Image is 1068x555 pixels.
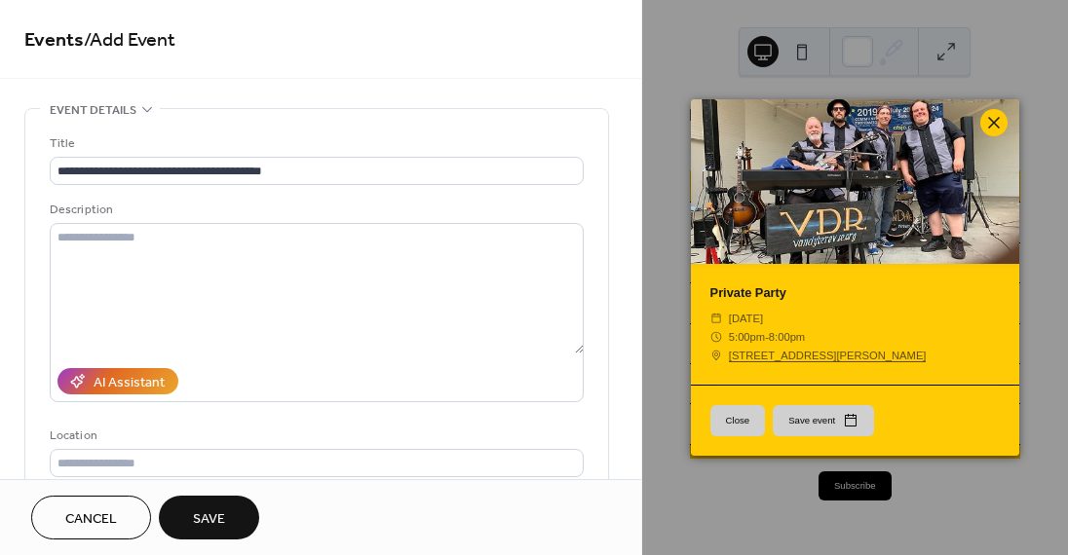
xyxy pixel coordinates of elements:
span: Event details [50,100,136,121]
span: Save [193,509,225,530]
span: 8:00pm [769,331,805,343]
span: Cancel [65,509,117,530]
div: ​ [710,347,723,365]
button: Cancel [31,496,151,539]
a: Events [24,21,84,59]
div: Private Party [691,283,1019,302]
button: Close [710,405,766,436]
span: 5:00pm [729,331,765,343]
div: Description [50,200,580,220]
span: / Add Event [84,21,175,59]
div: AI Assistant [94,373,165,393]
div: Title [50,133,580,154]
span: [DATE] [729,310,763,328]
span: - [765,331,769,343]
button: Save event [773,405,874,436]
div: ​ [710,310,723,328]
div: ​ [710,328,723,347]
div: Location [50,425,580,446]
button: AI Assistant [57,368,178,394]
button: Save [159,496,259,539]
a: [STREET_ADDRESS][PERSON_NAME] [729,347,927,365]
